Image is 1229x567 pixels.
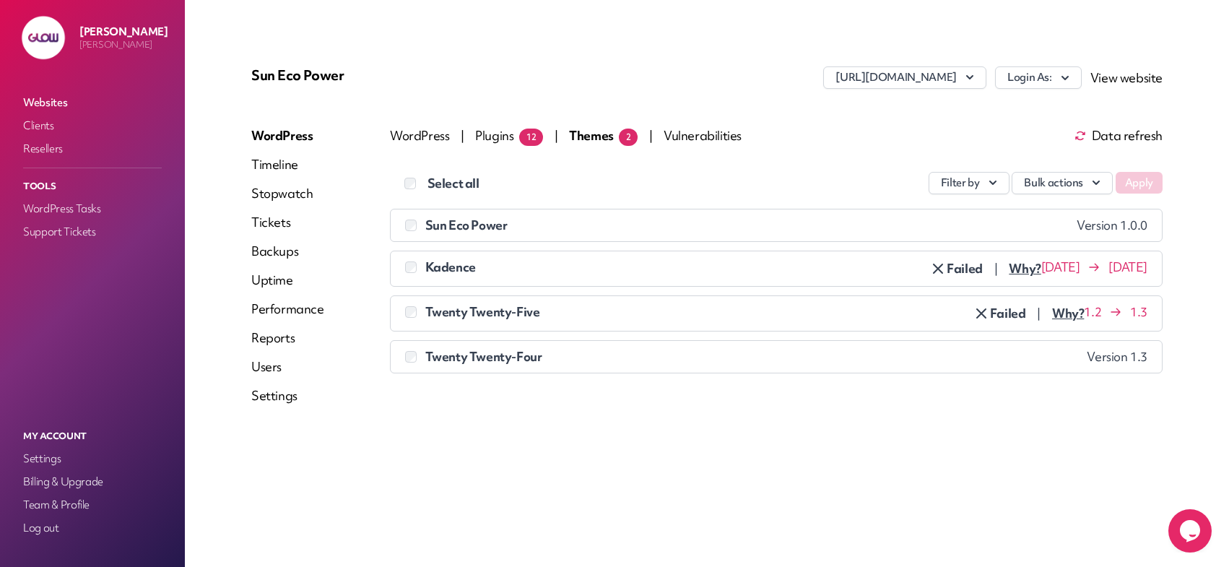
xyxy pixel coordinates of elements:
a: Clients [20,116,165,136]
span: | [983,261,1009,276]
a: Stopwatch [251,185,324,202]
button: Filter by [929,172,1009,194]
p: My Account [20,427,165,446]
a: Tickets [251,214,324,231]
span: Sun Eco Power [425,217,508,233]
span: Version 1.0.0 [1077,218,1147,233]
span: | [649,127,653,144]
span: WordPress [390,127,452,144]
span: | [461,127,464,144]
a: Backups [251,243,324,260]
p: [PERSON_NAME] [79,25,168,39]
a: Websites [20,92,165,113]
a: Team & Profile [20,495,165,515]
a: Log out [20,518,165,538]
a: Support Tickets [20,222,165,242]
a: Timeline [251,156,324,173]
a: Settings [20,449,165,469]
span: 2 [619,129,638,146]
a: Billing & Upgrade [20,472,165,492]
span: Twenty Twenty-Five [425,303,540,320]
span: 1.2 1.3 [1084,305,1147,319]
a: Uptime [251,272,324,289]
a: Users [251,358,324,376]
span: Version 1.3 [1087,350,1147,364]
p: [PERSON_NAME] [79,39,168,51]
span: Data refresh [1074,130,1163,142]
a: WordPress Tasks [20,199,165,219]
span: Plugins [475,127,543,144]
label: Select all [427,175,479,192]
a: Reports [251,329,324,347]
p: Tools [20,177,165,196]
iframe: chat widget [1168,509,1215,553]
span: Twenty Twenty-Four [425,348,542,365]
button: Bulk actions [1012,172,1113,194]
p: Sun Eco Power [251,66,555,84]
button: Login As: [995,66,1082,89]
a: Performance [251,300,324,318]
span: Vulnerabilities [664,127,742,144]
span: 12 [519,129,543,146]
span: Click here to see details [1009,261,1041,276]
a: Resellers [20,139,165,159]
a: WordPress [251,127,324,144]
span: Click here to remove it [929,260,983,277]
span: | [555,127,558,144]
span: | [1025,306,1052,321]
a: Settings [251,387,324,404]
span: Kadence [425,259,476,275]
a: View website [1090,69,1163,86]
button: Apply [1116,172,1163,194]
button: [URL][DOMAIN_NAME] [823,66,986,89]
span: [DATE] [DATE] [1041,260,1147,274]
span: Themes [569,127,638,144]
span: Click here to remove it [973,305,1026,322]
span: Click here to see details [1052,306,1084,321]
